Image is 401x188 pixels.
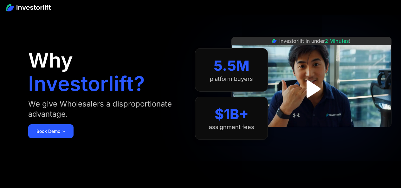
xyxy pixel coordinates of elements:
[209,124,254,131] div: assignment fees
[28,99,183,119] div: We give Wholesalers a disproportionate advantage.
[210,75,253,82] div: platform buyers
[215,106,249,123] div: $1B+
[28,124,74,138] a: Book Demo ➢
[264,130,359,138] iframe: Customer reviews powered by Trustpilot
[28,50,73,70] h1: Why
[28,74,145,94] h1: Investorlift?
[279,37,351,45] div: Investorlift in under !
[214,57,249,74] div: 5.5M
[325,38,349,44] span: 2 Minutes
[297,75,326,103] a: open lightbox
